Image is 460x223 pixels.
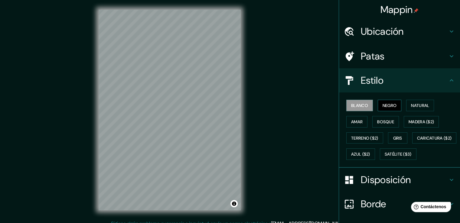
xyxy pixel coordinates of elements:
font: Satélite ($3) [385,152,412,157]
font: Estilo [361,74,383,87]
canvas: Mapa [99,10,241,210]
div: Estilo [339,68,460,92]
font: Bosque [377,119,394,124]
button: Azul ($2) [346,148,375,160]
button: Caricatura ($2) [412,132,457,144]
font: Terreno ($2) [351,135,378,141]
div: Disposición [339,168,460,192]
button: Negro [378,100,402,111]
div: Borde [339,192,460,216]
button: Blanco [346,100,373,111]
font: Ubicación [361,25,404,38]
button: Madera ($2) [404,116,439,128]
font: Negro [383,103,397,108]
font: Azul ($2) [351,152,370,157]
font: Mappin [380,3,413,16]
div: Patas [339,44,460,68]
font: Borde [361,198,386,210]
button: Gris [388,132,407,144]
button: Amar [346,116,367,128]
button: Activar o desactivar atribución [230,200,238,207]
font: Caricatura ($2) [417,135,452,141]
font: Amar [351,119,363,124]
div: Ubicación [339,19,460,44]
button: Bosque [372,116,399,128]
button: Terreno ($2) [346,132,383,144]
font: Natural [411,103,429,108]
font: Disposición [361,173,411,186]
font: Blanco [351,103,368,108]
font: Patas [361,50,385,63]
font: Madera ($2) [409,119,434,124]
iframe: Lanzador de widgets de ayuda [406,199,453,216]
button: Natural [406,100,434,111]
img: pin-icon.png [414,8,419,13]
button: Satélite ($3) [380,148,416,160]
font: Gris [393,135,402,141]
